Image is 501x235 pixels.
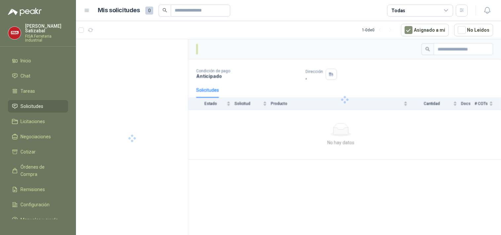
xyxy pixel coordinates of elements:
p: FISA Ferreteria Industrial [25,34,68,42]
a: Inicio [8,54,68,67]
span: 0 [145,7,153,15]
a: Solicitudes [8,100,68,113]
h1: Mis solicitudes [98,6,140,15]
a: Negociaciones [8,130,68,143]
a: Tareas [8,85,68,97]
img: Company Logo [8,27,21,39]
div: Todas [391,7,405,14]
button: Asignado a mi [401,24,449,36]
a: Manuales y ayuda [8,214,68,226]
span: Órdenes de Compra [20,163,62,178]
span: Remisiones [20,186,45,193]
span: Tareas [20,87,35,95]
a: Configuración [8,198,68,211]
a: Licitaciones [8,115,68,128]
span: search [162,8,167,13]
a: Remisiones [8,183,68,196]
span: Manuales y ayuda [20,216,58,223]
a: Cotizar [8,146,68,158]
span: Licitaciones [20,118,45,125]
button: No Leídos [454,24,493,36]
span: Cotizar [20,148,36,155]
a: Órdenes de Compra [8,161,68,181]
span: Solicitudes [20,103,43,110]
span: Negociaciones [20,133,51,140]
p: [PERSON_NAME] Satizabal [25,24,68,33]
span: Inicio [20,57,31,64]
div: 1 - 0 de 0 [362,25,396,35]
img: Logo peakr [8,8,42,16]
a: Chat [8,70,68,82]
span: Chat [20,72,30,80]
span: Configuración [20,201,50,208]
